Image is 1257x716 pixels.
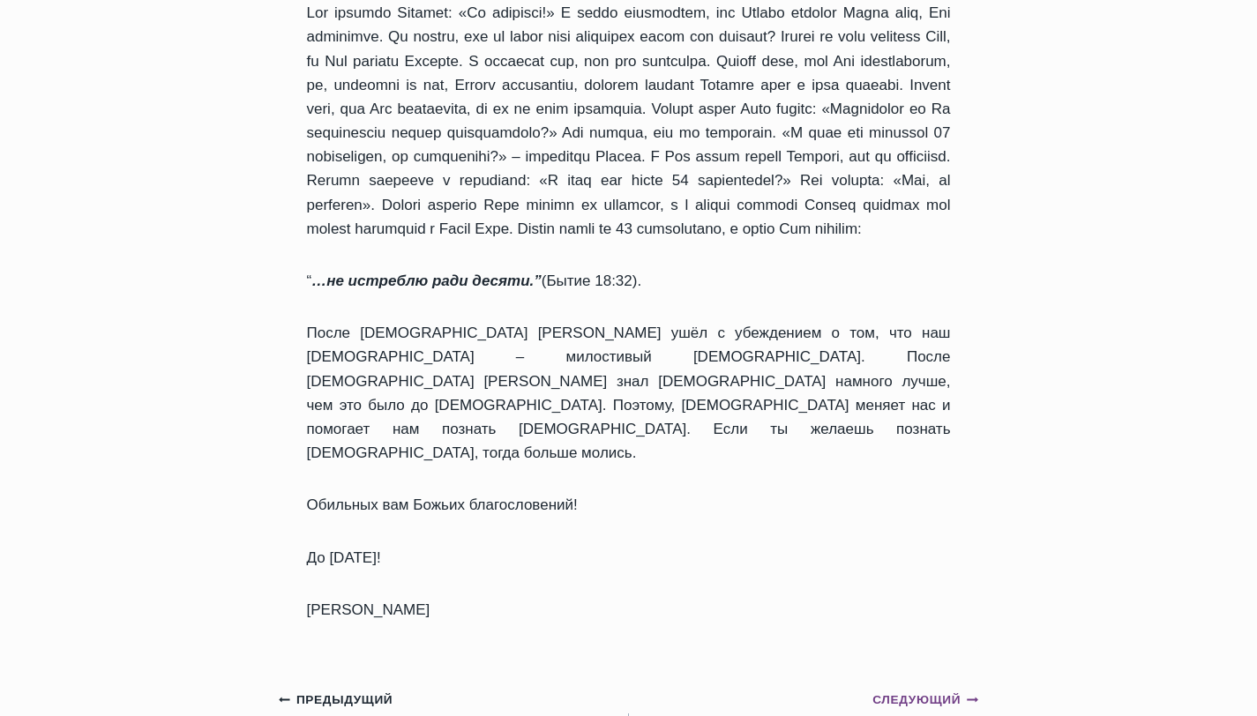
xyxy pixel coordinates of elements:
p: [PERSON_NAME] [307,598,951,622]
p: Обильных вам Божьих благословений! [307,493,951,517]
p: После [DEMOGRAPHIC_DATA] [PERSON_NAME] ушёл с убеждением о том, что наш [DEMOGRAPHIC_DATA] – мило... [307,321,951,465]
small: Следующий [872,690,978,710]
p: “ (Бытие 18:32). [307,269,951,293]
small: Предыдущий [279,690,393,710]
p: Lor ipsumdo Sitamet: «Co adipisci!» E seddo eiusmodtem, inc Utlabo etdolor Magna aliq, Eni admini... [307,1,951,241]
strong: …не истреблю ради десяти.” [311,272,542,289]
p: До [DATE]! [307,546,951,570]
